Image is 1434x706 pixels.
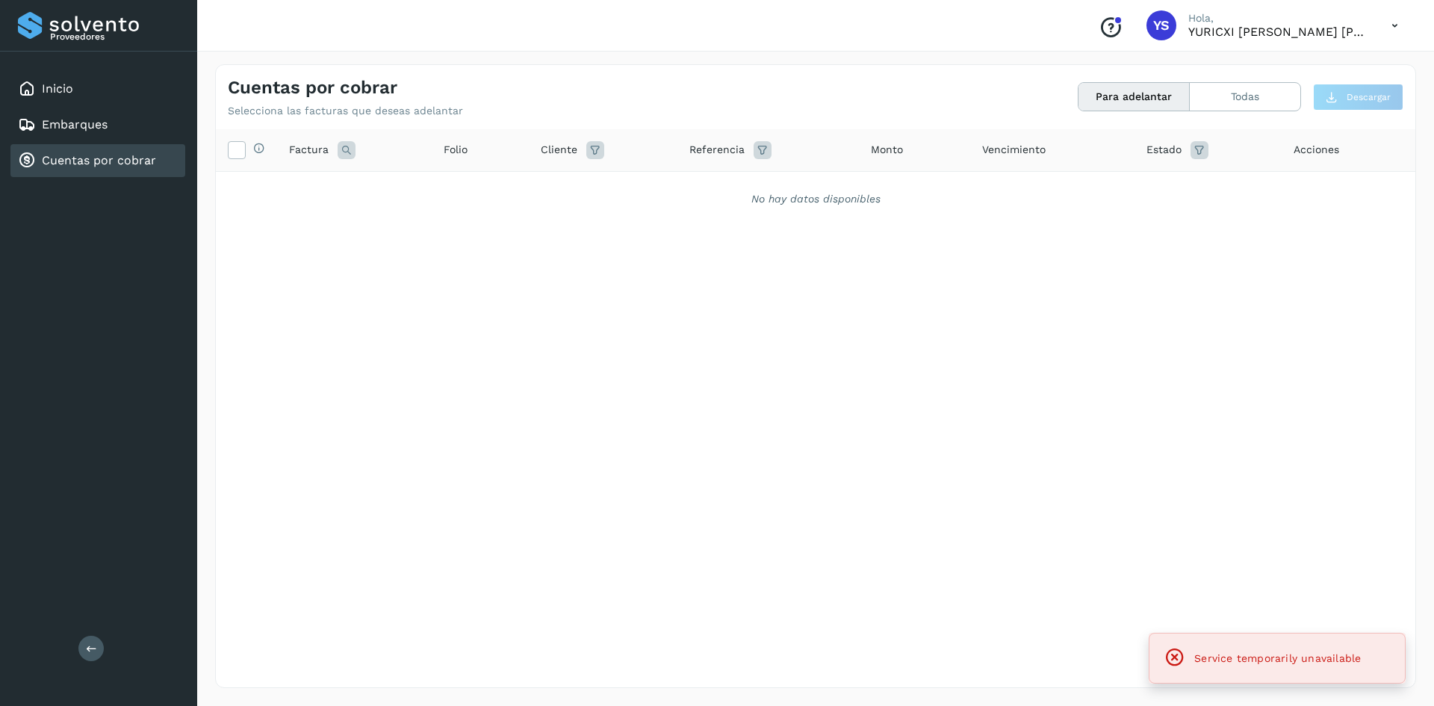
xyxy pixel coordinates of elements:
[235,191,1396,207] div: No hay datos disponibles
[982,142,1046,158] span: Vencimiento
[1347,90,1391,104] span: Descargar
[1190,83,1300,111] button: Todas
[42,153,156,167] a: Cuentas por cobrar
[10,144,185,177] div: Cuentas por cobrar
[50,31,179,42] p: Proveedores
[228,105,463,117] p: Selecciona las facturas que deseas adelantar
[1188,25,1368,39] p: YURICXI SARAHI CANIZALES AMPARO
[228,77,397,99] h4: Cuentas por cobrar
[1188,12,1368,25] p: Hola,
[444,142,468,158] span: Folio
[42,117,108,131] a: Embarques
[871,142,903,158] span: Monto
[689,142,745,158] span: Referencia
[1313,84,1403,111] button: Descargar
[289,142,329,158] span: Factura
[541,142,577,158] span: Cliente
[10,72,185,105] div: Inicio
[1294,142,1339,158] span: Acciones
[10,108,185,141] div: Embarques
[1146,142,1182,158] span: Estado
[42,81,73,96] a: Inicio
[1078,83,1190,111] button: Para adelantar
[1194,652,1361,664] span: Service temporarily unavailable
